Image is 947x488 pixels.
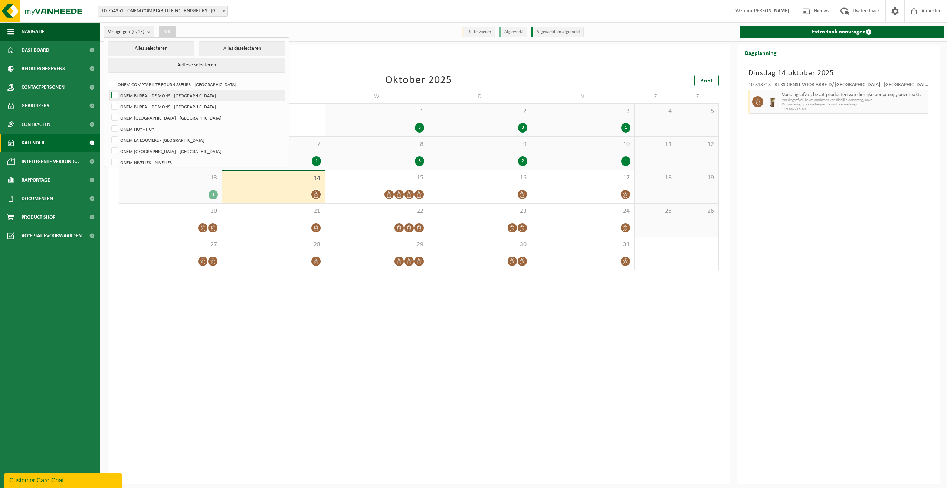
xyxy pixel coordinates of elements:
label: ONEM HUY - HUY [110,123,285,134]
span: 17 [535,174,630,182]
span: 27 [123,241,218,249]
label: ONEM BUREAU DE MONS - [GEOGRAPHIC_DATA] [110,101,285,112]
span: 30 [432,241,527,249]
span: Contracten [22,115,50,134]
img: WB-0140-HPE-BN-01 [767,96,778,107]
span: Dashboard [22,41,49,59]
li: Uit te voeren [462,27,495,37]
span: T250002215205 [782,107,927,111]
div: 3 [415,123,424,133]
h3: Dinsdag 14 oktober 2025 [748,68,929,79]
span: 15 [329,174,424,182]
label: ONEM BUREAU DE MONS - [GEOGRAPHIC_DATA] [110,90,285,101]
button: Alles selecteren [108,41,194,56]
button: Vestigingen(0/15) [104,26,154,37]
iframe: chat widget [4,472,124,488]
span: 11 [638,140,672,149]
div: 1 [621,123,630,133]
span: 12 [680,140,714,149]
button: Actieve selecteren [108,58,285,73]
button: OK [159,26,176,38]
span: 23 [432,207,527,215]
span: Product Shop [22,208,55,227]
span: Print [700,78,713,84]
td: Z [676,90,718,103]
span: Vestigingen [108,26,144,38]
span: 21 [226,207,321,215]
h2: Dagplanning [737,45,784,60]
a: Extra taak aanvragen [740,26,944,38]
td: Z [635,90,676,103]
span: 19 [680,174,714,182]
span: 4 [638,107,672,116]
span: 1 [329,107,424,116]
li: Afgewerkt en afgemeld [531,27,584,37]
strong: [PERSON_NAME] [752,8,789,14]
div: 3 [415,156,424,166]
span: 14 [226,175,321,183]
td: D [428,90,531,103]
span: Contactpersonen [22,78,65,97]
span: Bedrijfsgegevens [22,59,65,78]
div: 1 [209,190,218,199]
span: Rapportage [22,171,50,189]
span: Acceptatievoorwaarden [22,227,82,245]
label: ONEM [GEOGRAPHIC_DATA] - [GEOGRAPHIC_DATA] [110,146,285,157]
span: 26 [680,207,714,215]
label: ONEM [GEOGRAPHIC_DATA] - [GEOGRAPHIC_DATA] [110,112,285,123]
button: Alles deselecteren [199,41,285,56]
label: ONEM COMPTABILITE FOURNISSEURS - [GEOGRAPHIC_DATA] [107,79,285,90]
span: 29 [329,241,424,249]
span: Voedingsafval, bevat producten van dierlijke oorsprong, onverpakt, categorie 3 [782,92,927,98]
span: Gebruikers [22,97,49,115]
span: 10 [535,140,630,149]
a: Print [694,75,719,86]
label: ONEM LA LOUVIERE - [GEOGRAPHIC_DATA] [110,134,285,146]
span: 22 [329,207,424,215]
span: 24 [535,207,630,215]
div: 1 [312,156,321,166]
count: (0/15) [132,29,144,34]
td: W [325,90,428,103]
div: 1 [621,156,630,166]
span: 25 [638,207,672,215]
span: Omwisseling op vaste frequentie (incl. verwerking) [782,103,927,107]
div: 10-813718 - RIJKSDIENST VOOR ARBEID/ [GEOGRAPHIC_DATA] - [GEOGRAPHIC_DATA] [748,82,929,90]
span: 2 [432,107,527,116]
span: Navigatie [22,22,45,41]
td: V [531,90,635,103]
span: 8 [329,140,424,149]
span: 9 [432,140,527,149]
span: 16 [432,174,527,182]
span: Voedingsafval, bevat producten van dierlijke oorsprong, onve [782,98,927,103]
li: Afgewerkt [499,27,527,37]
div: 3 [518,123,527,133]
span: 28 [226,241,321,249]
label: ONEM NIVELLES - NIVELLES [110,157,285,168]
span: Kalender [22,134,45,152]
div: 2 [518,156,527,166]
span: Intelligente verbond... [22,152,79,171]
span: 13 [123,174,218,182]
span: 18 [638,174,672,182]
span: 3 [535,107,630,116]
span: 10-754351 - ONEM COMPTABILITE FOURNISSEURS - BRUXELLES [98,6,227,16]
span: 31 [535,241,630,249]
span: 20 [123,207,218,215]
span: 5 [680,107,714,116]
div: Oktober 2025 [385,75,452,86]
span: 10-754351 - ONEM COMPTABILITE FOURNISSEURS - BRUXELLES [98,6,228,17]
span: Documenten [22,189,53,208]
